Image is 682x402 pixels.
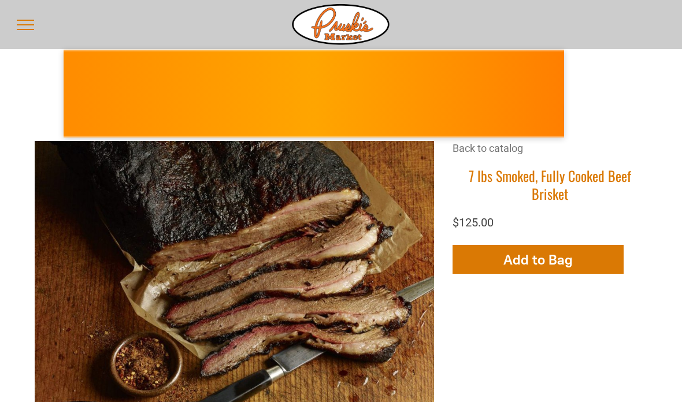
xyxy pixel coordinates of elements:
[503,251,573,268] span: Add to Bag
[453,141,647,167] div: Breadcrumbs
[453,167,647,203] h1: 7 lbs Smoked, Fully Cooked Beef Brisket
[453,245,624,274] button: Add to Bag
[453,215,494,229] span: $125.00
[453,142,523,154] a: Back to catalog
[10,10,40,40] button: menu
